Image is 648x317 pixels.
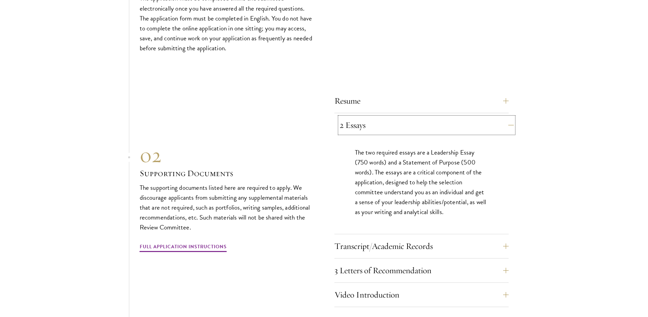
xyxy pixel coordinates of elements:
[334,93,509,109] button: Resume
[140,143,314,168] div: 02
[140,168,314,179] h3: Supporting Documents
[355,147,488,217] p: The two required essays are a Leadership Essay (750 words) and a Statement of Purpose (500 words)...
[140,183,314,232] p: The supporting documents listed here are required to apply. We discourage applicants from submitt...
[334,287,509,303] button: Video Introduction
[334,238,509,254] button: Transcript/Academic Records
[140,242,227,253] a: Full Application Instructions
[334,262,509,279] button: 3 Letters of Recommendation
[340,117,514,133] button: 2 Essays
